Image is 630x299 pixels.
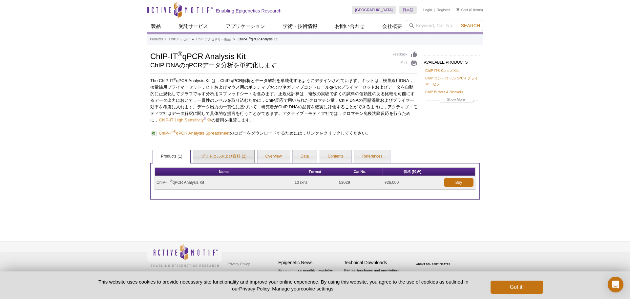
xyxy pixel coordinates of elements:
[425,89,463,95] a: ChIP Buffers & Blockers
[378,20,406,32] a: 会社概要
[352,6,396,14] a: [GEOGRAPHIC_DATA]
[354,150,390,163] a: References
[393,60,417,67] a: Print
[425,68,459,74] a: ChIP-IT® Control Kits
[339,98,359,103] span: ChIP DNA
[459,23,482,29] button: Search
[192,37,194,41] li: »
[456,8,468,12] a: Cart
[383,168,442,176] th: 価格 (税抜)
[173,130,176,134] sup: ®
[383,176,442,189] td: ¥26,000
[393,51,417,58] a: Feedback
[170,179,172,183] sup: ®
[155,176,293,189] td: ChIP-IT qPCR Analysis Kit
[150,36,163,42] a: Products
[278,268,341,290] p: Sign up for our monthly newsletter highlighting recent publications in the field of epigenetics.
[329,85,341,90] span: qPCR
[150,78,417,122] span: The ChIP-IT qPCR Analysis Kit は， 解析とデータ解釈を単純化するようにデザインされています。キットは，検量線用 ，検量線用プライマーセット，ヒトおよびマウス用のポジ...
[491,281,543,294] button: Got it!
[153,150,190,163] a: Products (1)
[150,62,386,68] h2: ChIP DNAのqPCRデータ分析を単純化します
[147,20,165,32] a: 製品
[152,130,230,136] a: ChIP-IT®qPCR Analysis Spreadsheet
[424,55,480,67] h2: AVAILABLE PRODUCTS
[155,168,293,176] th: Name
[279,20,321,32] a: 学術・技術情報
[222,20,269,32] a: アプリケーション
[87,278,480,292] p: This website uses cookies to provide necessary site functionality and improve your online experie...
[337,176,383,189] td: 53029
[444,178,473,187] a: Buy
[159,117,204,122] a: ChIP-IT High Sensitivity
[226,269,260,279] a: Terms & Conditions
[147,242,222,268] img: Active Motif,
[193,150,254,163] a: プロトコルおよび資料 (2)
[425,75,478,87] a: ChIP コントロール qPCR プライマーセット
[416,263,451,265] a: ABOUT SSL CERTIFICATES
[265,98,275,103] span: ChIP
[400,78,409,83] span: DNA
[258,150,290,163] a: Overview
[423,8,432,12] a: Login
[344,260,406,266] h4: Technical Downloads
[608,277,623,292] div: Open Intercom Messenger
[238,37,277,41] li: ChIP-IT qPCR Analysis Kit
[204,117,206,120] a: ®
[226,259,251,269] a: Privacy Policy
[164,37,166,41] li: »
[178,50,182,57] sup: ®
[169,36,189,42] a: ChIPアッセイ
[436,8,450,12] a: Register
[293,176,337,189] td: 10 rxns
[301,286,333,291] button: cookie settings
[320,150,351,163] a: Contents
[175,20,212,32] a: 受託サービス
[425,96,478,104] a: Show More
[230,131,370,136] span: のコピーをダウンロードするためには，リンクをクリックしてください。
[461,23,480,28] span: Search
[293,168,337,176] th: Format
[293,150,317,163] a: Data
[344,268,406,285] p: Get our brochures and newsletters, or request them by mail.
[196,36,231,42] a: ChIP アクセサリー製品
[434,6,435,14] li: |
[278,260,341,266] h4: Epigenetic News
[331,20,368,32] a: お問い合わせ
[150,51,386,61] h1: ChIP-IT qPCR Analysis Kit
[456,8,459,11] img: Your Cart
[239,286,269,291] a: Privacy Policy
[249,36,251,40] sup: ®
[406,20,483,31] input: Keyword, Cat. No.
[159,131,230,136] span: ChIP-IT qPCR Analysis Spreadsheet
[278,104,298,109] span: ChIP DNA
[211,117,254,122] span: の使用を推奨します。
[216,8,282,14] h2: Enabling Epigenetics Research
[174,77,176,81] sup: ®
[456,6,483,14] li: (0 items)
[206,117,211,122] a: Kit
[337,168,383,176] th: Cat No.
[409,253,459,268] table: Click to Verify - This site chose Symantec SSL for secure e-commerce and confidential communicati...
[220,78,242,83] span: ChIP qPCR
[399,6,417,14] a: 日本語
[233,37,235,41] li: »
